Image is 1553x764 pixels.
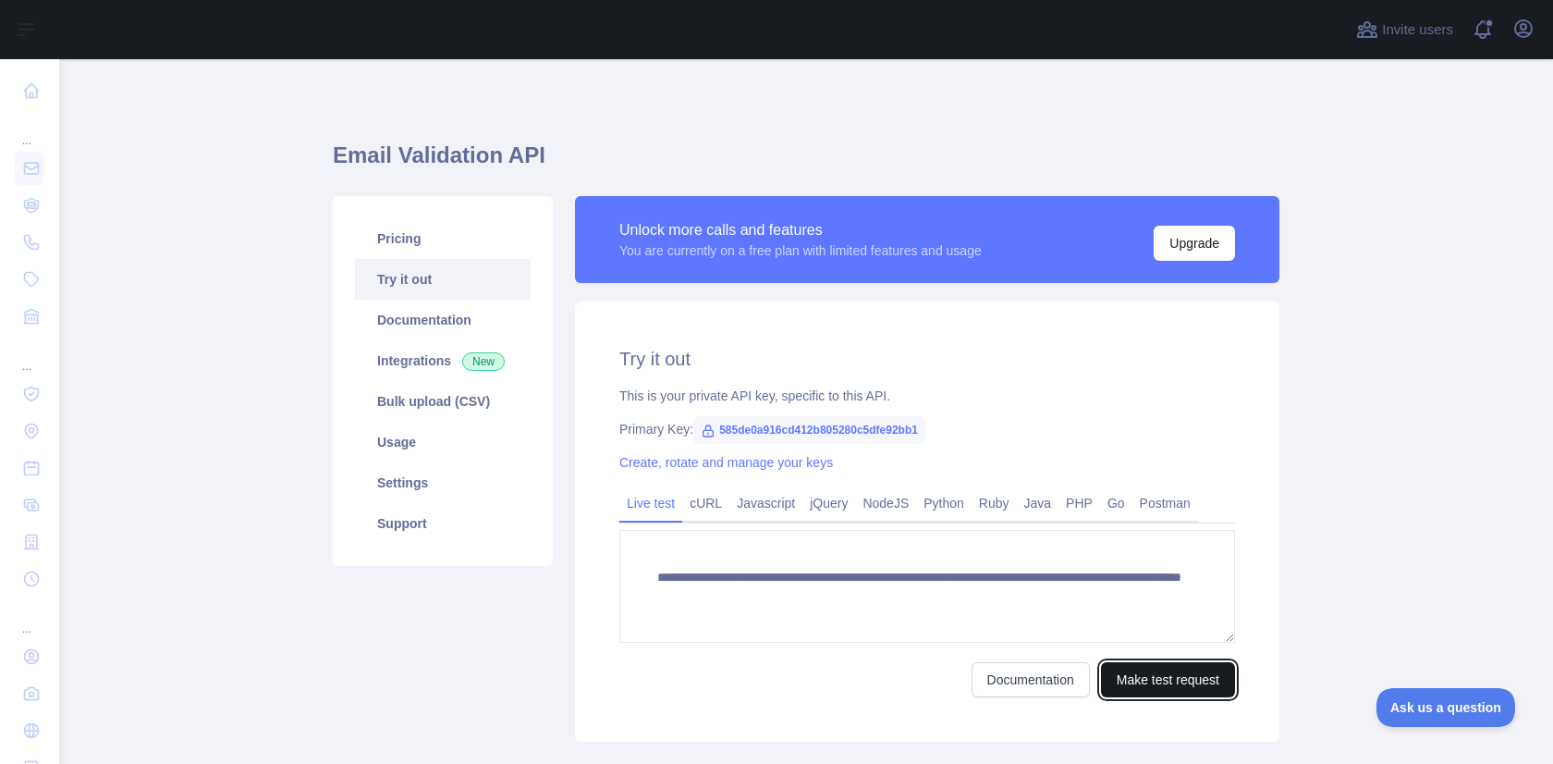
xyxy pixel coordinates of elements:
a: Usage [355,422,531,462]
div: This is your private API key, specific to this API. [619,387,1235,405]
a: Support [355,503,531,544]
div: ... [15,599,44,636]
a: Pricing [355,218,531,259]
h2: Try it out [619,346,1235,372]
a: Postman [1132,488,1198,518]
button: Upgrade [1154,226,1235,261]
a: Bulk upload (CSV) [355,381,531,422]
span: Invite users [1382,19,1453,41]
a: Ruby [972,488,1017,518]
a: Documentation [355,300,531,340]
a: Javascript [729,488,802,518]
a: jQuery [802,488,855,518]
a: Java [1017,488,1059,518]
span: 585de0a916cd412b805280c5dfe92bb1 [693,416,925,444]
div: You are currently on a free plan with limited features and usage [619,241,982,260]
div: ... [15,111,44,148]
a: Settings [355,462,531,503]
a: Documentation [972,662,1090,697]
a: Create, rotate and manage your keys [619,455,833,470]
a: Live test [619,488,682,518]
a: Go [1100,488,1132,518]
div: ... [15,337,44,374]
span: New [462,352,505,371]
button: Make test request [1101,662,1235,697]
a: Try it out [355,259,531,300]
a: PHP [1058,488,1100,518]
a: cURL [682,488,729,518]
div: Primary Key: [619,420,1235,438]
h1: Email Validation API [333,141,1279,185]
a: Python [916,488,972,518]
button: Invite users [1352,15,1457,44]
div: Unlock more calls and features [619,219,982,241]
a: NodeJS [855,488,916,518]
iframe: Toggle Customer Support [1376,688,1516,727]
a: Integrations New [355,340,531,381]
